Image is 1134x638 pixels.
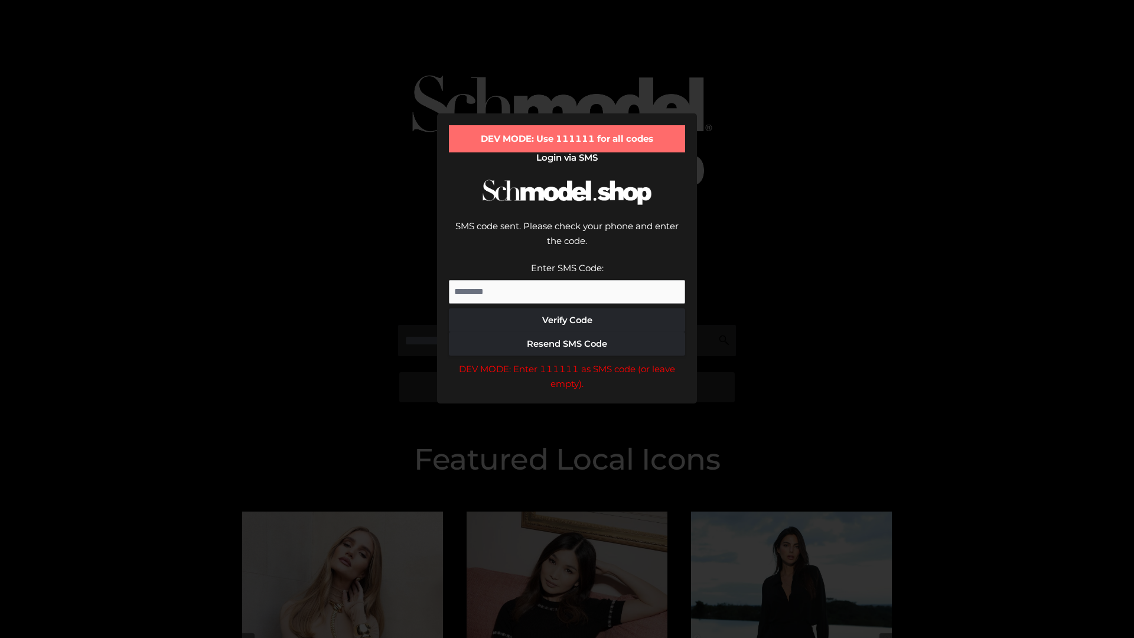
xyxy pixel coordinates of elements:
[531,262,604,274] label: Enter SMS Code:
[478,169,656,216] img: Schmodel Logo
[449,362,685,392] div: DEV MODE: Enter 111111 as SMS code (or leave empty).
[449,219,685,261] div: SMS code sent. Please check your phone and enter the code.
[449,308,685,332] button: Verify Code
[449,152,685,163] h2: Login via SMS
[449,332,685,356] button: Resend SMS Code
[449,125,685,152] div: DEV MODE: Use 111111 for all codes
